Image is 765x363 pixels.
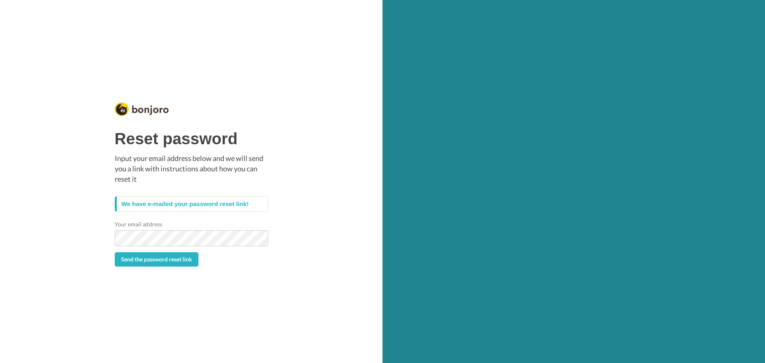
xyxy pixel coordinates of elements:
div: We have e-mailed your password reset link! [115,196,268,212]
button: Send the password reset link [115,252,198,267]
label: Your email address [115,220,162,228]
h1: Reset password [115,130,268,147]
p: Input your email address below and we will send you a link with instructions about how you can re... [115,153,268,184]
span: Send the password reset link [121,256,192,263]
